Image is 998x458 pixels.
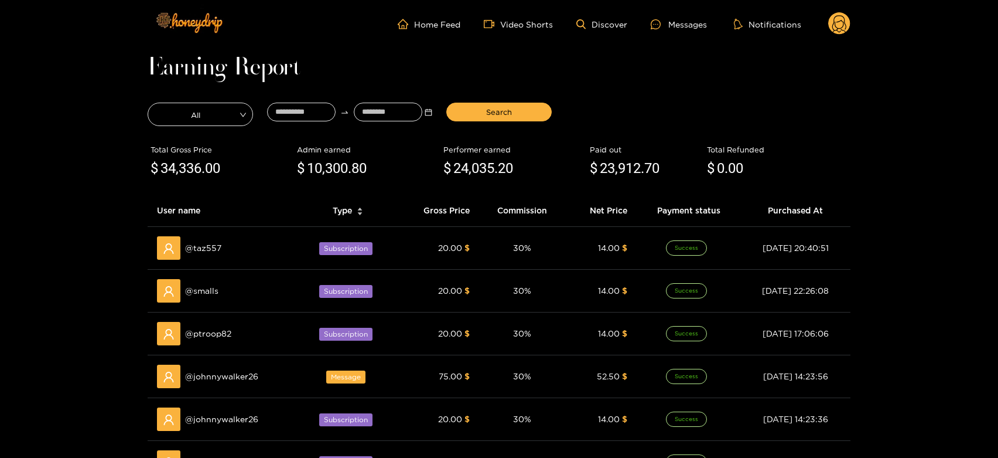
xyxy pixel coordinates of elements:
[464,372,470,381] span: $
[763,243,829,252] span: [DATE] 20:40:51
[163,243,175,255] span: user
[185,284,218,297] span: @ smalls
[741,195,850,227] th: Purchased At
[513,286,531,295] span: 30 %
[641,160,659,177] span: .70
[513,372,531,381] span: 30 %
[590,144,701,155] div: Paid out
[707,158,715,180] span: $
[438,329,462,338] span: 20.00
[513,243,531,252] span: 30 %
[297,144,438,155] div: Admin earned
[163,371,175,383] span: user
[484,19,500,29] span: video-camera
[201,160,220,177] span: .00
[622,243,627,252] span: $
[763,415,828,423] span: [DATE] 14:23:36
[333,204,352,217] span: Type
[464,243,470,252] span: $
[513,329,531,338] span: 30 %
[443,144,584,155] div: Performer earned
[666,369,707,384] span: Success
[622,415,627,423] span: $
[319,285,372,298] span: Subscription
[398,19,414,29] span: home
[494,160,513,177] span: .20
[576,19,627,29] a: Discover
[297,158,305,180] span: $
[598,243,620,252] span: 14.00
[439,372,462,381] span: 75.00
[319,413,372,426] span: Subscription
[397,195,479,227] th: Gross Price
[464,286,470,295] span: $
[163,328,175,340] span: user
[600,160,641,177] span: 23,912
[707,144,847,155] div: Total Refunded
[185,413,258,426] span: @ johnnywalker26
[598,286,620,295] span: 14.00
[163,286,175,297] span: user
[438,243,462,252] span: 20.00
[666,283,707,298] span: Success
[763,372,828,381] span: [DATE] 14:23:56
[598,329,620,338] span: 14.00
[622,372,627,381] span: $
[598,415,620,423] span: 14.00
[484,19,553,29] a: Video Shorts
[666,240,707,256] span: Success
[148,60,850,76] h1: Earning Report
[590,158,597,180] span: $
[446,103,552,121] button: Search
[340,108,349,117] span: to
[398,19,460,29] a: Home Feed
[326,371,365,384] span: Message
[185,370,258,383] span: @ johnnywalker26
[319,328,372,341] span: Subscription
[357,211,363,217] span: caret-down
[597,372,620,381] span: 52.50
[464,329,470,338] span: $
[479,195,566,227] th: Commission
[724,160,743,177] span: .00
[340,108,349,117] span: swap-right
[151,158,158,180] span: $
[513,415,531,423] span: 30 %
[348,160,367,177] span: .80
[453,160,494,177] span: 24,035
[163,414,175,426] span: user
[762,286,829,295] span: [DATE] 22:26:08
[666,412,707,427] span: Success
[566,195,637,227] th: Net Price
[357,206,363,212] span: caret-up
[666,326,707,341] span: Success
[763,329,829,338] span: [DATE] 17:06:06
[637,195,740,227] th: Payment status
[148,195,299,227] th: User name
[717,160,724,177] span: 0
[160,160,201,177] span: 34,336
[185,242,221,255] span: @ taz557
[730,18,805,30] button: Notifications
[438,286,462,295] span: 20.00
[319,242,372,255] span: Subscription
[438,415,462,423] span: 20.00
[651,18,707,31] div: Messages
[622,286,627,295] span: $
[151,144,291,155] div: Total Gross Price
[464,415,470,423] span: $
[622,329,627,338] span: $
[185,327,231,340] span: @ ptroop82
[486,106,512,118] span: Search
[307,160,348,177] span: 10,300
[148,106,252,123] span: All
[443,158,451,180] span: $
